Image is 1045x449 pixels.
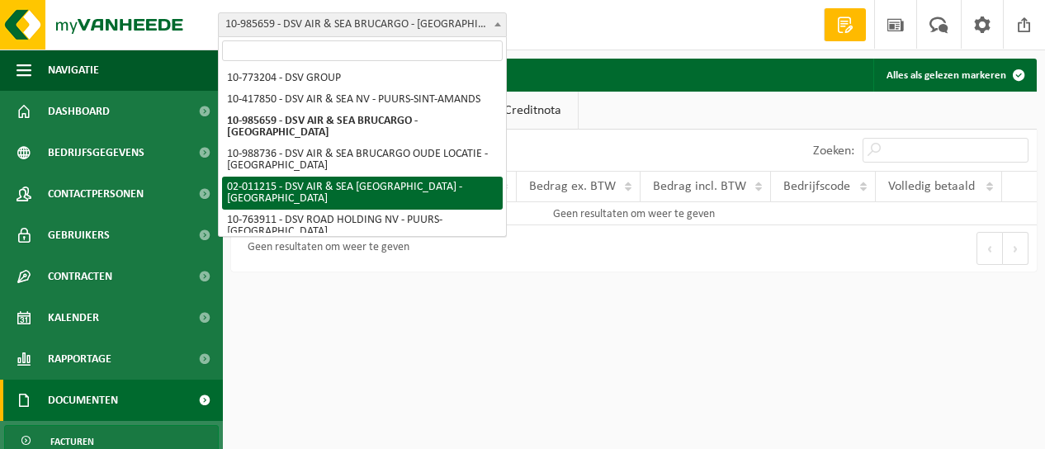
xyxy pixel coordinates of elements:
span: Rapportage [48,338,111,380]
li: 10-773204 - DSV GROUP [222,68,503,89]
a: Creditnota [488,92,578,130]
span: 10-985659 - DSV AIR & SEA BRUCARGO - MACHELEN [218,12,507,37]
div: Geen resultaten om weer te geven [239,234,409,263]
li: 10-985659 - DSV AIR & SEA BRUCARGO - [GEOGRAPHIC_DATA] [222,111,503,144]
li: 10-763911 - DSV ROAD HOLDING NV - PUURS-[GEOGRAPHIC_DATA] [222,210,503,243]
span: Contactpersonen [48,173,144,215]
span: Bedrijfscode [783,180,850,193]
button: Previous [976,232,1003,265]
li: 10-988736 - DSV AIR & SEA BRUCARGO OUDE LOCATIE - [GEOGRAPHIC_DATA] [222,144,503,177]
td: Geen resultaten om weer te geven [231,202,1037,225]
span: Bedrag incl. BTW [653,180,746,193]
li: 10-417850 - DSV AIR & SEA NV - PUURS-SINT-AMANDS [222,89,503,111]
span: Contracten [48,256,112,297]
button: Next [1003,232,1028,265]
li: 02-011215 - DSV AIR & SEA [GEOGRAPHIC_DATA] - [GEOGRAPHIC_DATA] [222,177,503,210]
span: Bedrijfsgegevens [48,132,144,173]
span: Volledig betaald [888,180,975,193]
span: Navigatie [48,50,99,91]
button: Alles als gelezen markeren [873,59,1035,92]
span: Documenten [48,380,118,421]
span: Bedrag ex. BTW [529,180,616,193]
span: Kalender [48,297,99,338]
span: Gebruikers [48,215,110,256]
label: Zoeken: [813,144,854,158]
span: 10-985659 - DSV AIR & SEA BRUCARGO - MACHELEN [219,13,506,36]
span: Dashboard [48,91,110,132]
